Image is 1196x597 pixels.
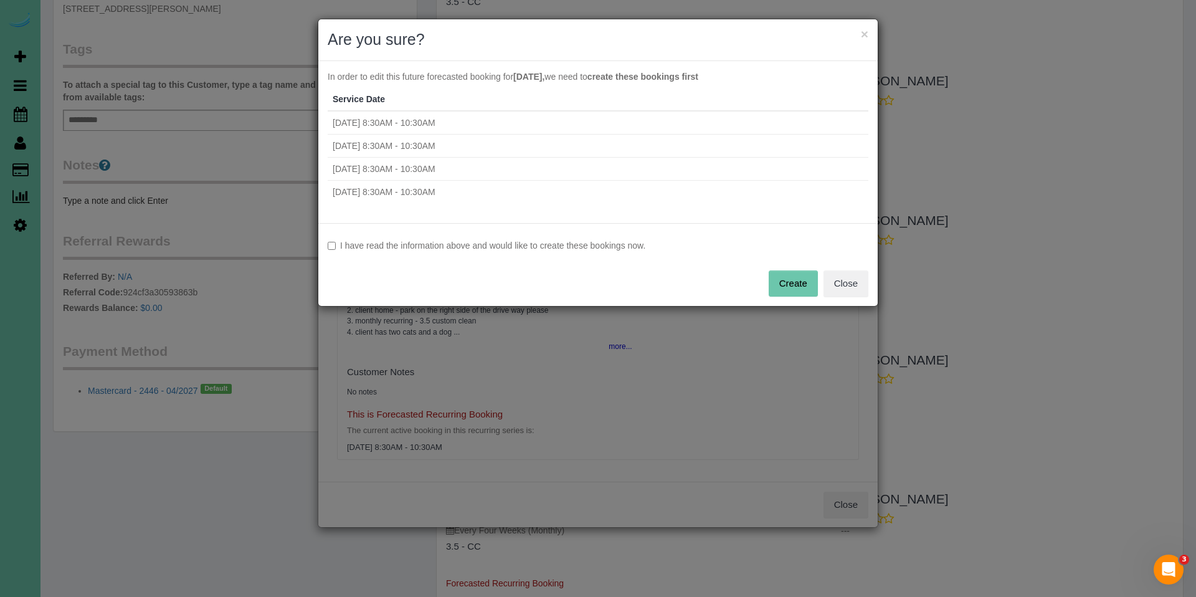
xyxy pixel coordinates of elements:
td: [DATE] 8:30AM - 10:30AM [328,135,868,158]
span: 3 [1179,555,1189,565]
input: I have read the information above and would like to create these bookings now. [328,242,336,250]
h2: Are you sure? [328,29,868,51]
strong: [DATE], [513,72,544,82]
label: I have read the information above and would like to create these bookings now. [328,239,868,252]
button: Close [823,270,868,297]
p: In order to edit this future forecasted booking for we need to [328,70,868,83]
strong: create these bookings first [587,72,698,82]
td: [DATE] 8:30AM - 10:30AM [328,111,868,135]
button: Create [769,270,818,297]
iframe: Intercom live chat [1154,555,1184,585]
button: × [861,27,868,41]
td: [DATE] 8:30AM - 10:30AM [328,158,868,181]
th: Service Date [328,88,868,111]
td: [DATE] 8:30AM - 10:30AM [328,181,868,204]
